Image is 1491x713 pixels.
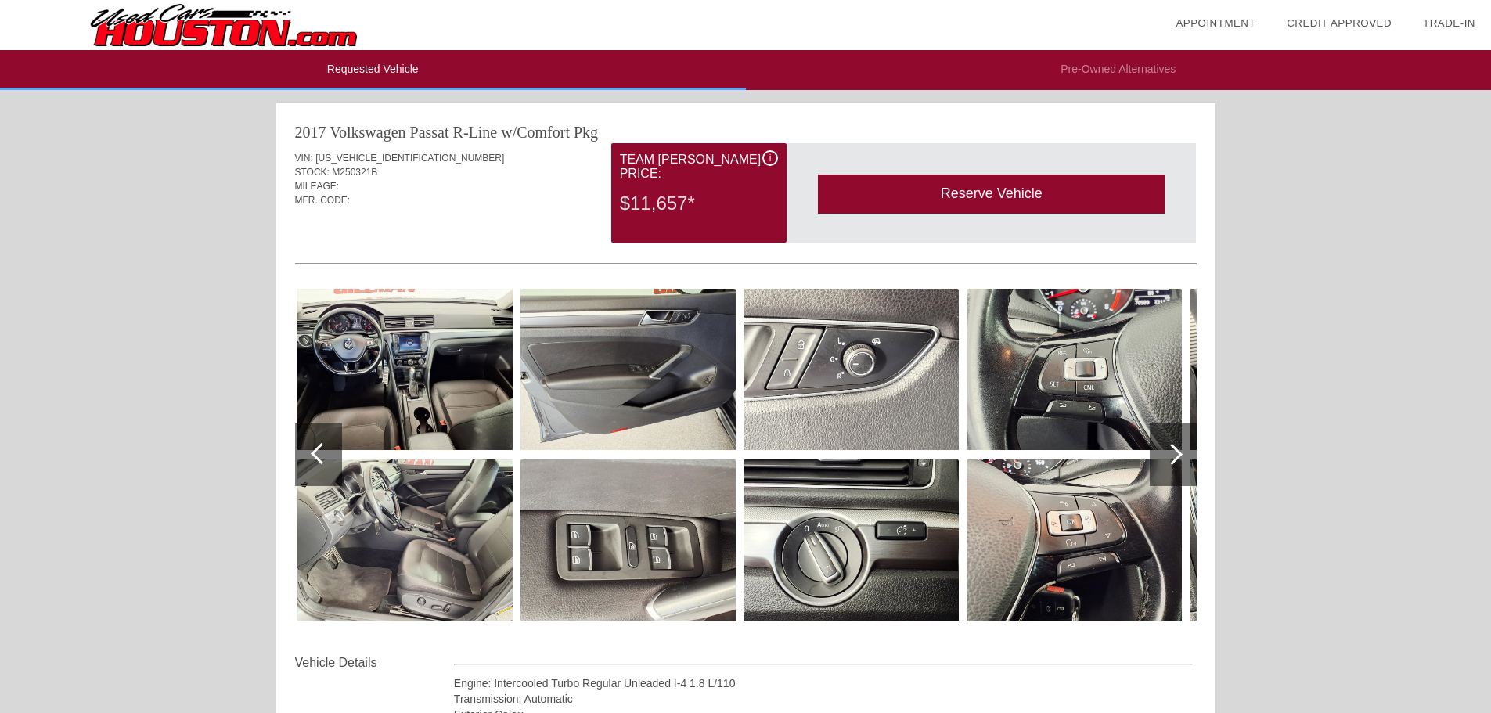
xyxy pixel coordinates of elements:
span: VIN: [295,153,313,164]
div: $11,657* [620,183,778,224]
a: Trade-In [1423,17,1475,29]
div: Engine: Intercooled Turbo Regular Unleaded I-4 1.8 L/110 [454,675,1194,691]
div: Team [PERSON_NAME] Price: [620,150,778,183]
img: 50fb95cb177e40d7974efdbdabd25b53.jpg [967,459,1182,621]
a: Appointment [1176,17,1255,29]
span: M250321B [332,167,377,178]
img: 12ec0cf719e94d9a87df320633ab27a7.jpg [744,289,959,450]
img: b7a6d130838d4cdcb7861f33646fd459.jpg [967,289,1182,450]
img: a8ff2d2e82844ed198cce6750d02c851.jpg [520,459,736,621]
img: d924f18d8aea4143a7d565f2db3afedf.jpg [297,459,513,621]
img: 872c72cff3a24590a8615adbe23b86fc.jpg [297,289,513,450]
div: 2017 Volkswagen Passat [295,121,449,143]
span: i [769,153,772,164]
div: Transmission: Automatic [454,691,1194,707]
span: MILEAGE: [295,181,340,192]
div: Vehicle Details [295,654,454,672]
img: 9180e72e2cc9437a95185c24093b0b62.jpg [1190,289,1405,450]
img: ded9a67f5cf7419ba37a8dbedd2b2f7d.jpg [744,459,959,621]
div: Reserve Vehicle [818,175,1165,213]
span: [US_VEHICLE_IDENTIFICATION_NUMBER] [315,153,504,164]
img: aad1c7d4939d4595ad1a334631db3e5c.jpg [520,289,736,450]
img: 6fcf8056e9d046368806011852dc413d.jpg [1190,459,1405,621]
div: R-Line w/Comfort Pkg [453,121,599,143]
span: STOCK: [295,167,330,178]
a: Credit Approved [1287,17,1392,29]
div: Quoted on [DATE] 6:34:31 AM [295,217,1197,242]
span: MFR. CODE: [295,195,351,206]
